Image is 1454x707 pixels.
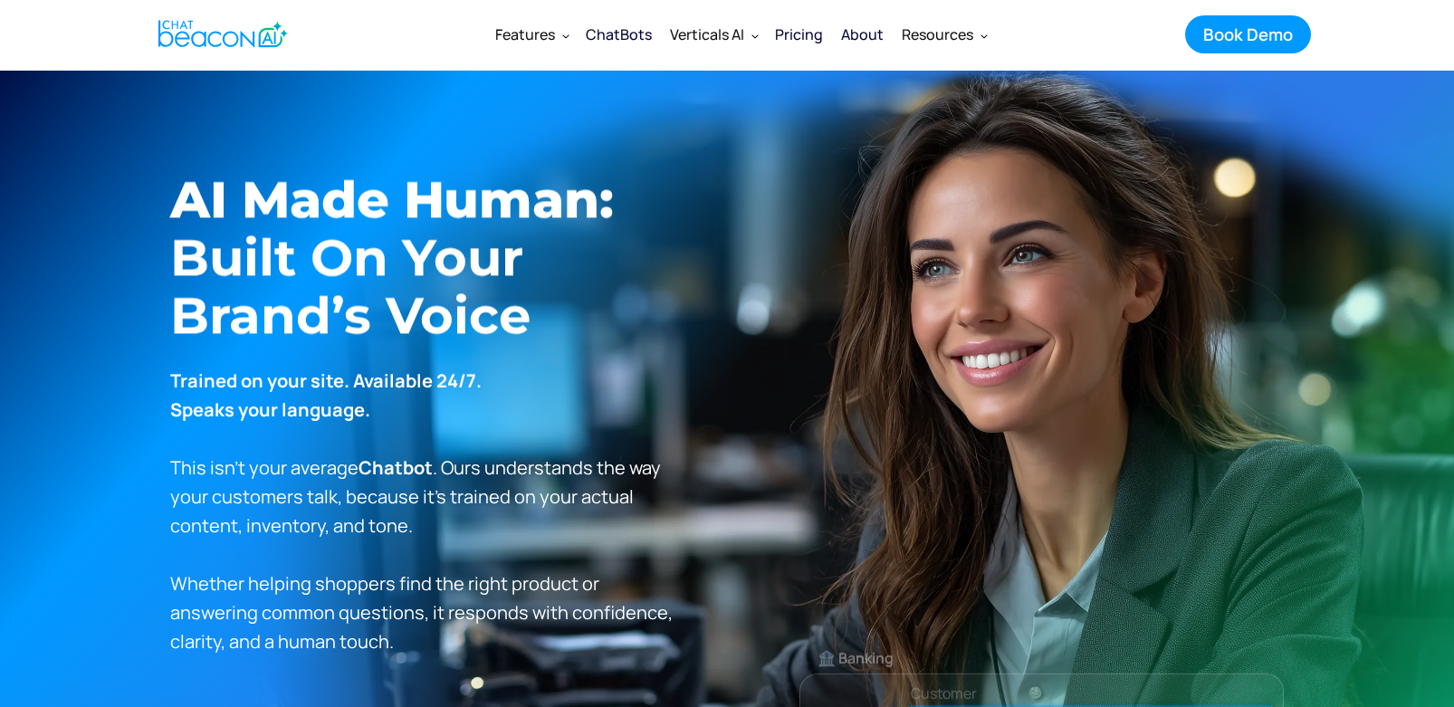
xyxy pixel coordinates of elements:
[832,11,893,58] a: About
[800,645,1283,671] div: 🏦 Banking
[980,32,988,39] img: Dropdown
[586,22,652,47] div: ChatBots
[577,13,661,56] a: ChatBots
[562,32,569,39] img: Dropdown
[143,12,298,56] a: home
[495,22,555,47] div: Features
[775,22,823,47] div: Pricing
[359,455,433,480] strong: Chatbot
[170,226,531,346] span: Built on Your Brand’s Voice
[170,367,674,656] p: This isn’t your average . Ours understands the way your customers talk, because it’s trained on y...
[486,13,577,56] div: Features
[170,368,482,422] strong: Trained on your site. Available 24/7. Speaks your language.
[661,13,766,56] div: Verticals AI
[841,22,884,47] div: About
[170,170,799,344] h1: AI Made Human: ‍
[1203,23,1293,46] div: Book Demo
[893,13,995,56] div: Resources
[751,32,759,39] img: Dropdown
[670,22,744,47] div: Verticals AI
[1185,15,1311,53] a: Book Demo
[766,11,832,58] a: Pricing
[902,22,973,47] div: Resources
